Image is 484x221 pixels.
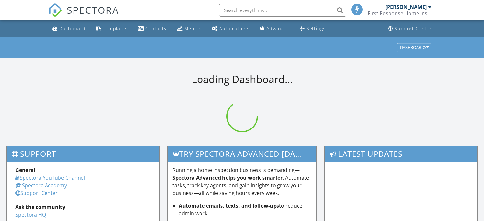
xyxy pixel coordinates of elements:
h3: Latest Updates [325,146,477,162]
div: First Response Home Inspection of Tampa Bay LLC [368,10,431,17]
strong: General [15,167,35,174]
a: Automations (Basic) [209,23,252,35]
span: SPECTORA [67,3,119,17]
a: Spectora Academy [15,182,67,189]
a: Templates [93,23,130,35]
div: Metrics [184,25,202,31]
p: Running a home inspection business is demanding— . Automate tasks, track key agents, and gain ins... [172,166,312,197]
div: Advanced [266,25,290,31]
div: [PERSON_NAME] [385,4,427,10]
div: Ask the community [15,203,151,211]
button: Dashboards [397,43,431,52]
a: Dashboard [50,23,88,35]
div: Dashboard [59,25,86,31]
a: Spectora YouTube Channel [15,174,85,181]
a: Metrics [174,23,204,35]
h3: Support [7,146,159,162]
a: Support Center [386,23,434,35]
a: Spectora HQ [15,211,46,218]
a: Advanced [257,23,292,35]
div: Dashboards [400,45,429,50]
a: Contacts [135,23,169,35]
div: Automations [219,25,249,31]
a: SPECTORA [48,9,119,22]
input: Search everything... [219,4,346,17]
a: Settings [298,23,328,35]
div: Settings [306,25,326,31]
div: Support Center [395,25,432,31]
div: Contacts [145,25,166,31]
img: The Best Home Inspection Software - Spectora [48,3,62,17]
strong: Spectora Advanced helps you work smarter [172,174,283,181]
h3: Try spectora advanced [DATE] [168,146,317,162]
a: Support Center [15,190,58,197]
div: Templates [103,25,128,31]
strong: Automate emails, texts, and follow-ups [179,202,279,209]
li: to reduce admin work. [179,202,312,217]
